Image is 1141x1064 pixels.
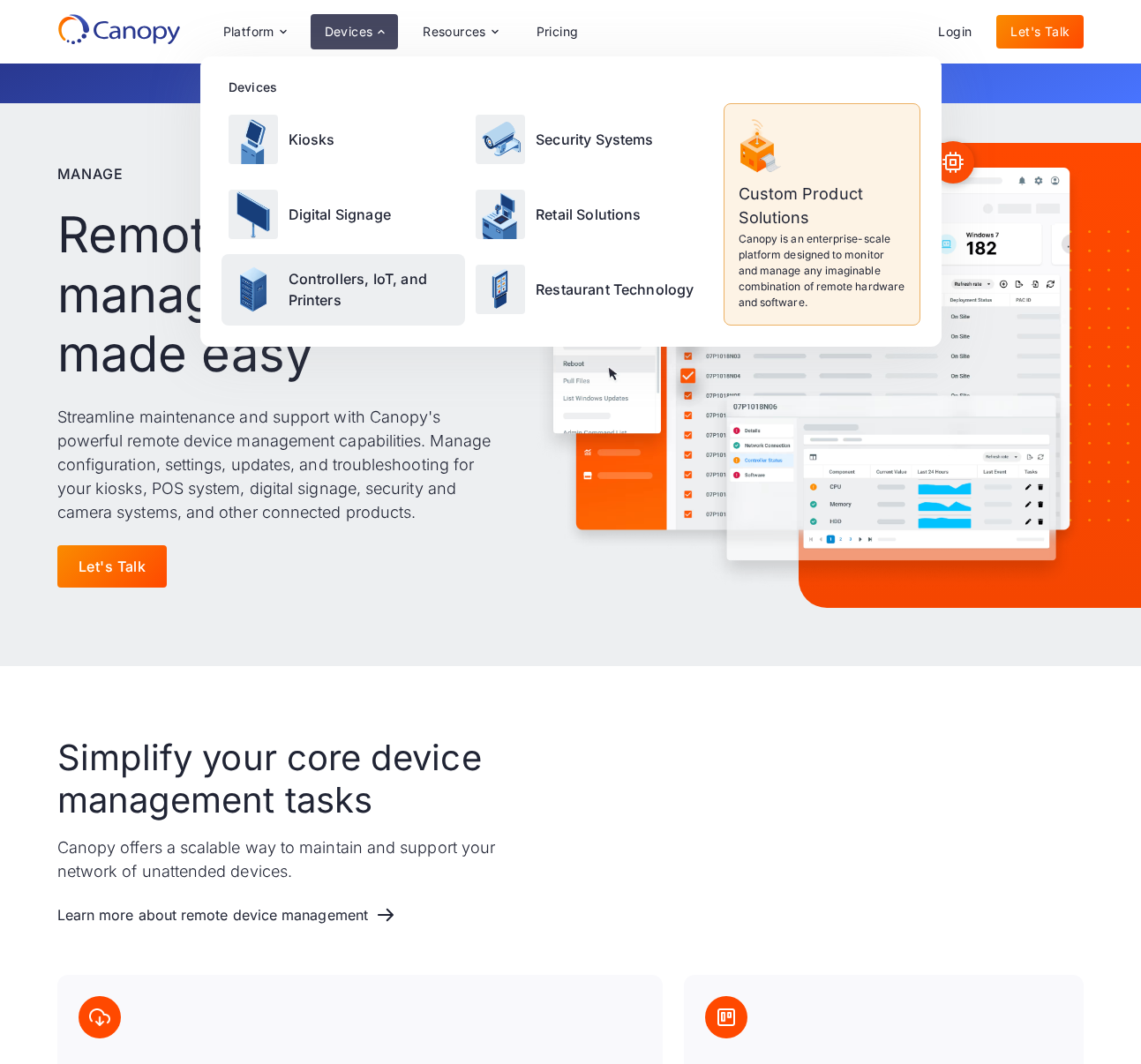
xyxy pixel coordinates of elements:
a: Digital Signage [221,178,466,250]
p: Security Systems [536,129,654,150]
a: Kiosks [221,103,466,175]
h2: Simplify your core device management tasks [57,737,537,821]
div: Platform [209,14,300,49]
p: Streamline maintenance and support with Canopy's powerful remote device management capabilities. ... [57,405,498,524]
a: Pricing [522,15,593,49]
a: Login [924,15,986,49]
a: Controllers, IoT, and Printers [221,254,466,326]
a: Custom Product SolutionsCanopy is an enterprise-scale platform designed to monitor and manage any... [724,103,920,326]
p: Kiosks [289,129,335,150]
div: Platform [223,26,274,38]
p: Manage [57,163,124,184]
p: Canopy offers a scalable way to maintain and support your network of unattended devices. [57,835,537,883]
p: Retail Solutions [536,204,642,225]
a: Let's Talk [57,545,168,588]
p: Custom Product Solutions [739,182,905,229]
h1: Remote device management made easy [57,206,498,384]
div: Devices [229,78,920,96]
div: Devices [311,14,399,49]
p: Get [139,74,1003,93]
a: Learn more about remote device management [57,897,396,933]
div: Learn more about remote device management [57,907,368,924]
p: Canopy is an enterprise-scale platform designed to monitor and manage any imaginable combination ... [739,231,905,311]
a: Let's Talk [996,15,1084,49]
a: Retail Solutions [469,178,713,250]
div: Devices [325,26,373,38]
p: Restaurant Technology [536,279,694,300]
div: Resources [423,26,486,38]
p: Digital Signage [289,204,391,225]
div: Resources [409,14,511,49]
a: Security Systems [469,103,713,175]
p: Controllers, IoT, and Printers [289,268,459,311]
nav: Devices [200,56,942,347]
a: Restaurant Technology [469,254,713,326]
